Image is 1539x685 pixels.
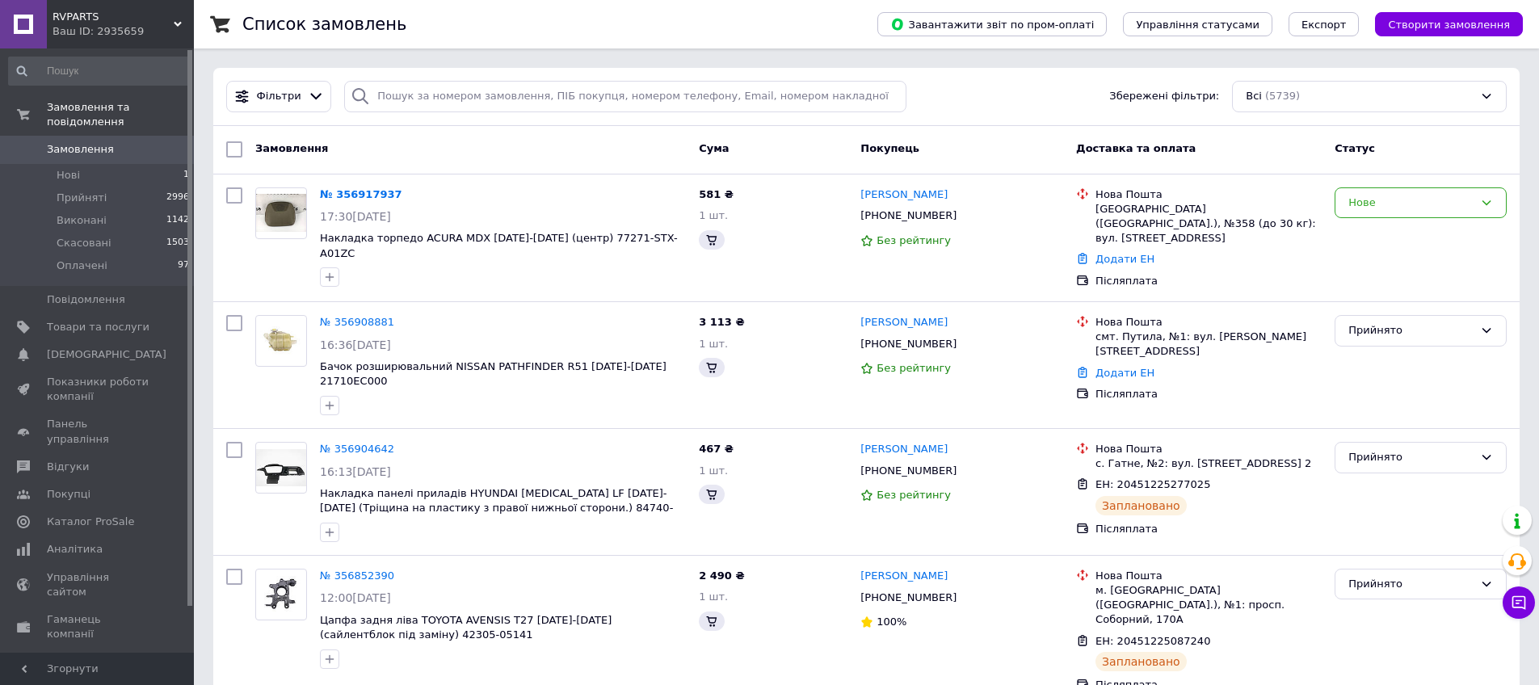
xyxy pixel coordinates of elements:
span: RVPARTS [53,10,174,24]
span: (5739) [1265,90,1300,102]
span: Управління статусами [1136,19,1259,31]
a: № 356908881 [320,316,394,328]
div: Ваш ID: 2935659 [53,24,194,39]
div: Заплановано [1095,496,1187,515]
span: Покупець [860,142,919,154]
img: Фото товару [256,194,306,232]
span: Панель управління [47,417,149,446]
a: [PERSON_NAME] [860,315,948,330]
span: Без рейтингу [877,489,951,501]
div: Прийнято [1348,576,1474,593]
span: Управління сайтом [47,570,149,599]
a: № 356917937 [320,188,402,200]
a: Цапфа задня ліва TOYOTA AVENSIS T27 [DATE]-[DATE] (сайлентблок під заміну) 42305-05141 [320,614,612,641]
span: 16:36[DATE] [320,338,391,351]
span: 1 шт. [699,338,728,350]
span: Відгуки [47,460,89,474]
a: [PERSON_NAME] [860,442,948,457]
span: Замовлення та повідомлення [47,100,194,129]
div: [PHONE_NUMBER] [857,205,960,226]
span: 581 ₴ [699,188,734,200]
span: Прийняті [57,191,107,205]
span: 16:13[DATE] [320,465,391,478]
span: Гаманець компанії [47,612,149,641]
div: Післяплата [1095,522,1322,536]
a: Додати ЕН [1095,253,1154,265]
span: Повідомлення [47,292,125,307]
span: Збережені фільтри: [1109,89,1219,104]
div: смт. Путила, №1: вул. [PERSON_NAME][STREET_ADDRESS] [1095,330,1322,359]
button: Управління статусами [1123,12,1272,36]
span: Каталог ProSale [47,515,134,529]
a: Фото товару [255,569,307,620]
a: Накладка торпедо ACURA MDX [DATE]-[DATE] (центр) 77271-STX-A01ZC [320,232,678,259]
button: Чат з покупцем [1503,586,1535,619]
span: ЕН: 20451225087240 [1095,635,1210,647]
span: 12:00[DATE] [320,591,391,604]
a: Бачок розширювальний NISSAN PATHFINDER R51 [DATE]-[DATE] 21710EC000 [320,360,666,388]
span: Скасовані [57,236,111,250]
div: Прийнято [1348,322,1474,339]
input: Пошук за номером замовлення, ПІБ покупця, номером телефону, Email, номером накладної [344,81,906,112]
span: Статус [1335,142,1375,154]
div: Післяплата [1095,387,1322,401]
span: 467 ₴ [699,443,734,455]
div: м. [GEOGRAPHIC_DATA] ([GEOGRAPHIC_DATA].), №1: просп. Соборний, 170А [1095,583,1322,628]
a: Накладка панелі приладів HYUNDAI [MEDICAL_DATA] LF [DATE]-[DATE] (Тріщина на пластику з правої ни... [320,487,673,529]
span: Виконані [57,213,107,228]
img: Фото товару [256,576,306,614]
button: Експорт [1289,12,1360,36]
span: 17:30[DATE] [320,210,391,223]
span: Нові [57,168,80,183]
a: № 356904642 [320,443,394,455]
span: 1 шт. [699,590,728,603]
a: Створити замовлення [1359,18,1523,30]
span: 2996 [166,191,189,205]
span: 1 шт. [699,209,728,221]
a: [PERSON_NAME] [860,569,948,584]
div: Нова Пошта [1095,569,1322,583]
div: [GEOGRAPHIC_DATA] ([GEOGRAPHIC_DATA].), №358 (до 30 кг): вул. [STREET_ADDRESS] [1095,202,1322,246]
span: 1 шт. [699,464,728,477]
button: Створити замовлення [1375,12,1523,36]
span: Оплачені [57,258,107,273]
span: [DEMOGRAPHIC_DATA] [47,347,166,362]
div: [PHONE_NUMBER] [857,334,960,355]
span: Експорт [1301,19,1347,31]
span: 1 [183,168,189,183]
span: Аналітика [47,542,103,557]
a: Фото товару [255,315,307,367]
div: с. Гатне, №2: вул. [STREET_ADDRESS] 2 [1095,456,1322,471]
span: Товари та послуги [47,320,149,334]
div: Заплановано [1095,652,1187,671]
span: 3 113 ₴ [699,316,744,328]
span: Без рейтингу [877,362,951,374]
div: [PHONE_NUMBER] [857,460,960,481]
span: Доставка та оплата [1076,142,1196,154]
span: Cума [699,142,729,154]
span: 100% [877,616,906,628]
div: Нова Пошта [1095,315,1322,330]
span: Створити замовлення [1388,19,1510,31]
a: Додати ЕН [1095,367,1154,379]
button: Завантажити звіт по пром-оплаті [877,12,1107,36]
span: Замовлення [255,142,328,154]
h1: Список замовлень [242,15,406,34]
div: Прийнято [1348,449,1474,466]
img: Фото товару [256,449,306,487]
img: Фото товару [256,322,306,360]
span: Всі [1246,89,1262,104]
span: Покупці [47,487,90,502]
a: Фото товару [255,442,307,494]
span: 97 [178,258,189,273]
span: 1142 [166,213,189,228]
span: 2 490 ₴ [699,569,744,582]
span: Показники роботи компанії [47,375,149,404]
a: Фото товару [255,187,307,239]
a: № 356852390 [320,569,394,582]
span: Замовлення [47,142,114,157]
